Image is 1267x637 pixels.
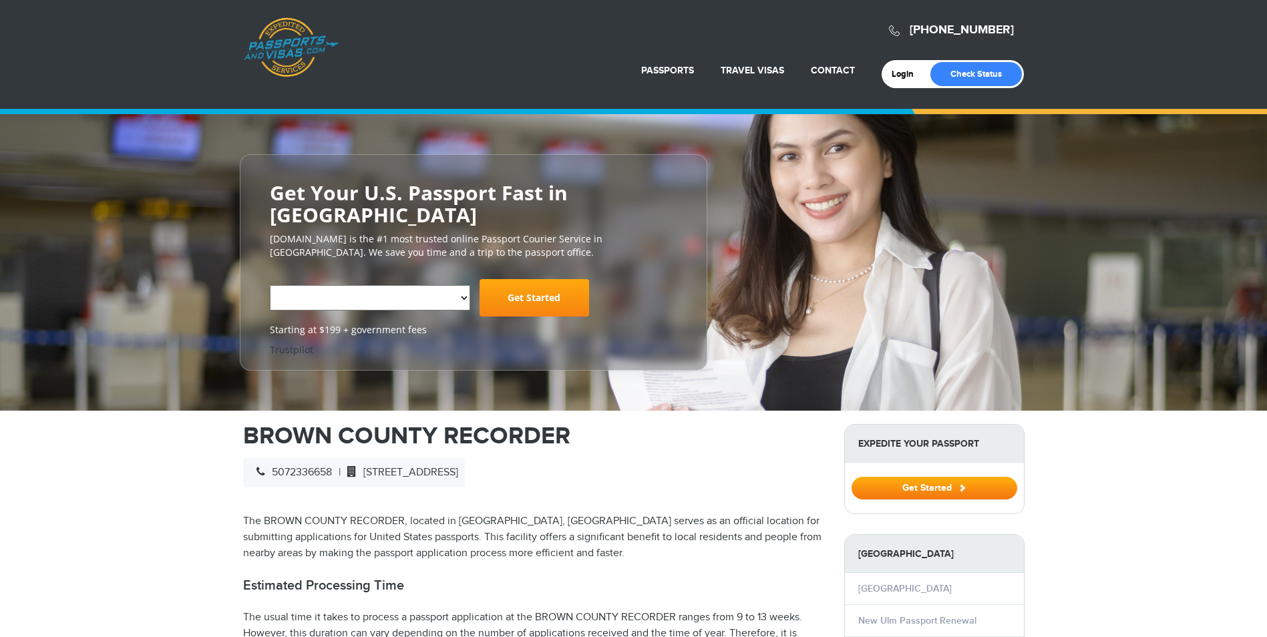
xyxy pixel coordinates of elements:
[270,323,677,337] span: Starting at $199 + government fees
[341,466,458,479] span: [STREET_ADDRESS]
[270,343,313,356] a: Trustpilot
[845,425,1024,463] strong: Expedite Your Passport
[243,458,465,487] div: |
[243,513,824,562] p: The BROWN COUNTY RECORDER, located in [GEOGRAPHIC_DATA], [GEOGRAPHIC_DATA] serves as an official ...
[852,482,1017,493] a: Get Started
[270,182,677,226] h2: Get Your U.S. Passport Fast in [GEOGRAPHIC_DATA]
[721,65,784,76] a: Travel Visas
[892,69,923,79] a: Login
[243,578,824,594] h2: Estimated Processing Time
[845,535,1024,573] strong: [GEOGRAPHIC_DATA]
[858,615,976,626] a: New Ulm Passport Renewal
[641,65,694,76] a: Passports
[858,583,952,594] a: [GEOGRAPHIC_DATA]
[250,466,332,479] span: 5072336658
[244,17,339,77] a: Passports & [DOMAIN_NAME]
[852,477,1017,499] button: Get Started
[480,279,589,316] a: Get Started
[910,23,1014,37] a: [PHONE_NUMBER]
[243,424,824,448] h1: BROWN COUNTY RECORDER
[811,65,855,76] a: Contact
[930,62,1022,86] a: Check Status
[270,232,677,259] p: [DOMAIN_NAME] is the #1 most trusted online Passport Courier Service in [GEOGRAPHIC_DATA]. We sav...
